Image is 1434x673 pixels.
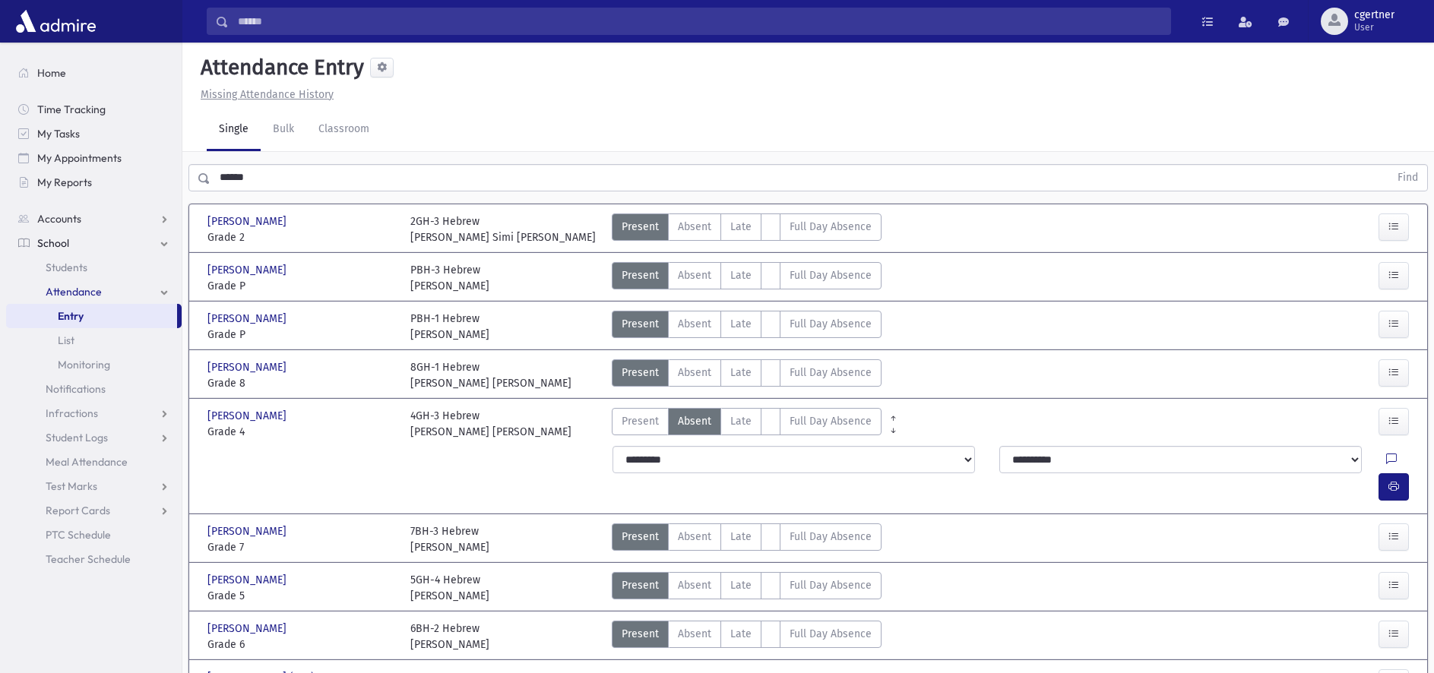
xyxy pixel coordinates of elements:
[678,413,711,429] span: Absent
[207,637,395,652] span: Grade 6
[12,6,100,36] img: AdmirePro
[37,212,81,226] span: Accounts
[207,523,290,539] span: [PERSON_NAME]
[730,365,752,381] span: Late
[58,309,84,323] span: Entry
[207,262,290,278] span: [PERSON_NAME]
[678,577,711,593] span: Absent
[207,359,290,375] span: [PERSON_NAME]
[6,280,182,304] a: Attendance
[790,316,872,332] span: Full Day Absence
[261,109,306,151] a: Bulk
[195,55,364,81] h5: Attendance Entry
[207,621,290,637] span: [PERSON_NAME]
[37,127,80,141] span: My Tasks
[678,316,711,332] span: Absent
[730,219,752,235] span: Late
[678,267,711,283] span: Absent
[790,529,872,545] span: Full Day Absence
[207,278,395,294] span: Grade P
[790,577,872,593] span: Full Day Absence
[6,328,182,352] a: List
[46,455,128,469] span: Meal Attendance
[46,406,98,420] span: Infractions
[207,109,261,151] a: Single
[730,267,752,283] span: Late
[6,474,182,498] a: Test Marks
[612,621,882,652] div: AttTypes
[46,552,131,566] span: Teacher Schedule
[410,621,489,652] div: 6BH-2 Hebrew [PERSON_NAME]
[612,408,882,440] div: AttTypes
[46,431,108,444] span: Student Logs
[410,408,571,440] div: 4GH-3 Hebrew [PERSON_NAME] [PERSON_NAME]
[730,626,752,642] span: Late
[622,316,659,332] span: Present
[207,229,395,245] span: Grade 2
[612,359,882,391] div: AttTypes
[6,352,182,377] a: Monitoring
[678,219,711,235] span: Absent
[622,219,659,235] span: Present
[612,262,882,294] div: AttTypes
[678,529,711,545] span: Absent
[790,365,872,381] span: Full Day Absence
[1388,165,1427,191] button: Find
[6,547,182,571] a: Teacher Schedule
[207,539,395,555] span: Grade 7
[6,146,182,170] a: My Appointments
[207,311,290,327] span: [PERSON_NAME]
[58,358,110,371] span: Monitoring
[6,170,182,194] a: My Reports
[410,523,489,555] div: 7BH-3 Hebrew [PERSON_NAME]
[207,424,395,440] span: Grade 4
[622,529,659,545] span: Present
[678,626,711,642] span: Absent
[6,523,182,547] a: PTC Schedule
[37,236,69,250] span: School
[6,255,182,280] a: Students
[1354,9,1394,21] span: cgertner
[207,408,290,424] span: [PERSON_NAME]
[46,382,106,396] span: Notifications
[6,304,177,328] a: Entry
[46,504,110,517] span: Report Cards
[6,377,182,401] a: Notifications
[6,122,182,146] a: My Tasks
[6,207,182,231] a: Accounts
[195,88,334,101] a: Missing Attendance History
[6,450,182,474] a: Meal Attendance
[612,572,882,604] div: AttTypes
[410,359,571,391] div: 8GH-1 Hebrew [PERSON_NAME] [PERSON_NAME]
[46,479,97,493] span: Test Marks
[678,365,711,381] span: Absent
[207,213,290,229] span: [PERSON_NAME]
[207,572,290,588] span: [PERSON_NAME]
[410,262,489,294] div: PBH-3 Hebrew [PERSON_NAME]
[790,219,872,235] span: Full Day Absence
[58,333,74,347] span: List
[306,109,381,151] a: Classroom
[6,61,182,85] a: Home
[37,66,66,80] span: Home
[6,97,182,122] a: Time Tracking
[410,213,596,245] div: 2GH-3 Hebrew [PERSON_NAME] Simi [PERSON_NAME]
[410,572,489,604] div: 5GH-4 Hebrew [PERSON_NAME]
[622,267,659,283] span: Present
[207,375,395,391] span: Grade 8
[6,498,182,523] a: Report Cards
[730,413,752,429] span: Late
[410,311,489,343] div: PBH-1 Hebrew [PERSON_NAME]
[229,8,1170,35] input: Search
[730,577,752,593] span: Late
[622,365,659,381] span: Present
[46,285,102,299] span: Attendance
[622,577,659,593] span: Present
[790,626,872,642] span: Full Day Absence
[37,103,106,116] span: Time Tracking
[207,327,395,343] span: Grade P
[612,523,882,555] div: AttTypes
[37,175,92,189] span: My Reports
[6,231,182,255] a: School
[207,588,395,604] span: Grade 5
